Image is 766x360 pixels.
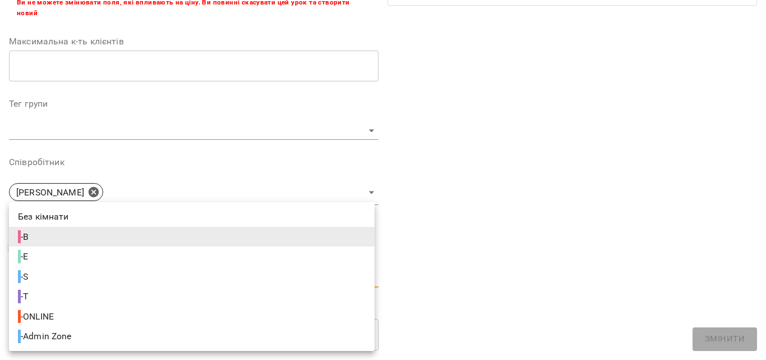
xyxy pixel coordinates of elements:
span: - B [18,230,31,244]
span: - S [18,270,30,284]
span: - Admin Zone [18,330,74,343]
span: - T [18,290,30,303]
li: Без кімнати [9,207,375,227]
span: - ONLINE [18,310,56,323]
span: - E [18,250,30,263]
